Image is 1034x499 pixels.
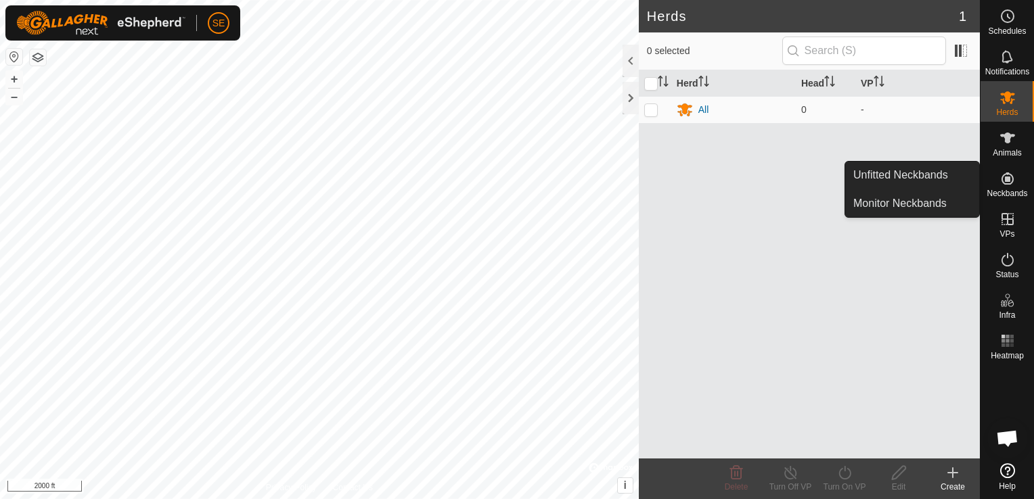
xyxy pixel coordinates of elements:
span: Neckbands [987,189,1027,197]
input: Search (S) [782,37,946,65]
a: Monitor Neckbands [845,190,979,217]
span: 0 selected [647,44,782,58]
span: Delete [725,482,748,492]
span: Herds [996,108,1018,116]
button: Map Layers [30,49,46,66]
span: VPs [999,230,1014,238]
span: Infra [999,311,1015,319]
img: Gallagher Logo [16,11,185,35]
div: Turn On VP [817,481,872,493]
th: VP [855,70,980,97]
div: Open chat [987,418,1028,458]
td: - [855,96,980,123]
div: All [698,103,709,117]
span: Monitor Neckbands [853,195,947,212]
a: Help [981,458,1034,496]
div: Create [926,481,980,493]
span: 1 [959,6,966,26]
button: Reset Map [6,49,22,65]
h2: Herds [647,8,959,24]
a: Privacy Policy [266,481,317,494]
span: 0 [801,104,807,115]
span: Unfitted Neckbands [853,167,948,183]
div: Edit [872,481,926,493]
span: SE [212,16,225,30]
a: Contact Us [333,481,373,494]
span: Help [999,482,1016,490]
span: Notifications [985,68,1029,76]
th: Head [796,70,855,97]
span: Schedules [988,27,1026,35]
a: Unfitted Neckbands [845,162,979,189]
button: + [6,71,22,87]
p-sorticon: Activate to sort [874,78,884,89]
span: Status [995,270,1018,279]
span: Animals [993,149,1022,157]
span: i [624,479,627,491]
th: Herd [671,70,796,97]
button: – [6,89,22,105]
button: i [618,478,633,493]
p-sorticon: Activate to sort [698,78,709,89]
p-sorticon: Activate to sort [824,78,835,89]
div: Turn Off VP [763,481,817,493]
span: Heatmap [991,352,1024,360]
p-sorticon: Activate to sort [658,78,669,89]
